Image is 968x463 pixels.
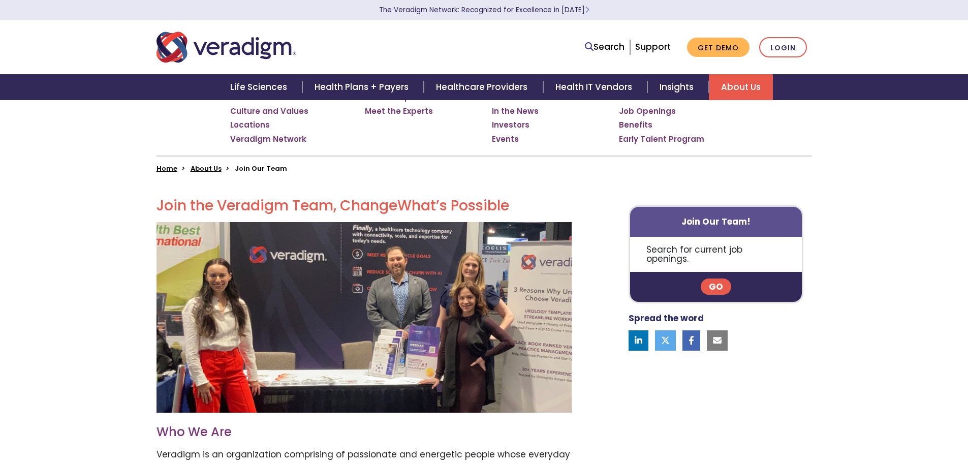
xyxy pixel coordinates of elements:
[585,5,589,15] span: Learn More
[759,37,807,58] a: Login
[543,74,647,100] a: Health IT Vendors
[619,120,652,130] a: Benefits
[157,30,296,64] img: Veradigm logo
[230,92,278,102] a: Who We Are
[635,41,671,53] a: Support
[492,134,519,144] a: Events
[157,425,572,440] h3: Who We Are
[218,74,302,100] a: Life Sciences
[681,215,751,228] strong: Join Our Team!
[619,92,678,102] a: Join Our Team
[302,74,424,100] a: Health Plans + Payers
[709,74,773,100] a: About Us
[157,197,572,214] h2: Join the Veradigm Team, Change
[230,120,270,130] a: Locations
[492,120,529,130] a: Investors
[379,5,589,15] a: The Veradigm Network: Recognized for Excellence in [DATE]Learn More
[630,237,802,272] p: Search for current job openings.
[157,164,177,173] a: Home
[365,92,410,102] a: Leadership
[492,92,553,102] a: Press Releases
[619,134,704,144] a: Early Talent Program
[230,106,308,116] a: Culture and Values
[687,38,750,57] a: Get Demo
[230,134,306,144] a: Veradigm Network
[365,106,433,116] a: Meet the Experts
[647,74,709,100] a: Insights
[424,74,543,100] a: Healthcare Providers
[492,106,539,116] a: In the News
[191,164,222,173] a: About Us
[397,196,509,215] span: What’s Possible
[629,312,704,324] strong: Spread the word
[585,40,624,54] a: Search
[701,279,731,295] a: Go
[619,106,676,116] a: Job Openings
